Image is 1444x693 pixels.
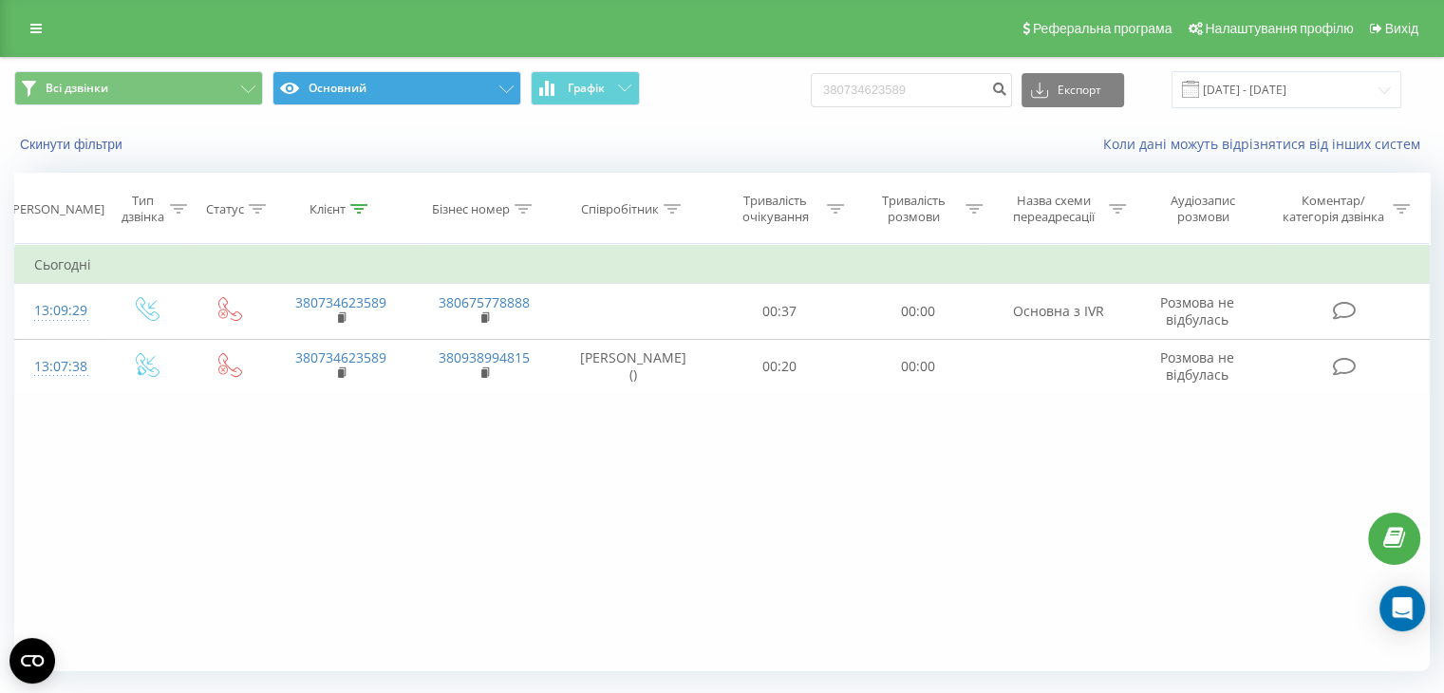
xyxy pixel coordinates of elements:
a: 380734623589 [295,293,386,311]
div: Бізнес номер [432,201,510,217]
td: 00:37 [711,284,849,339]
a: Коли дані можуть відрізнятися вiд інших систем [1103,135,1430,153]
div: Коментар/категорія дзвінка [1277,193,1388,225]
span: Реферальна програма [1033,21,1172,36]
div: Тривалість очікування [728,193,823,225]
button: Основний [272,71,521,105]
a: 380938994815 [439,348,530,366]
td: 00:20 [711,339,849,394]
div: Open Intercom Messenger [1379,586,1425,631]
div: 13:07:38 [34,348,84,385]
div: Співробітник [581,201,659,217]
div: Клієнт [309,201,346,217]
td: [PERSON_NAME] () [556,339,711,394]
span: Вихід [1385,21,1418,36]
div: 13:09:29 [34,292,84,329]
button: Скинути фільтри [14,136,132,153]
button: Експорт [1022,73,1124,107]
button: Всі дзвінки [14,71,263,105]
div: Статус [206,201,244,217]
a: 380734623589 [295,348,386,366]
span: Всі дзвінки [46,81,108,96]
button: Open CMP widget [9,638,55,684]
span: Налаштування профілю [1205,21,1353,36]
div: Аудіозапис розмови [1148,193,1259,225]
span: Розмова не відбулась [1160,348,1234,384]
td: Сьогодні [15,246,1430,284]
div: Тривалість розмови [866,193,961,225]
div: Тип дзвінка [120,193,164,225]
span: Графік [568,82,605,95]
td: Основна з IVR [986,284,1130,339]
div: Назва схеми переадресації [1004,193,1104,225]
button: Графік [531,71,640,105]
a: 380675778888 [439,293,530,311]
div: [PERSON_NAME] [9,201,104,217]
td: 00:00 [849,339,986,394]
span: Розмова не відбулась [1160,293,1234,328]
input: Пошук за номером [811,73,1012,107]
td: 00:00 [849,284,986,339]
